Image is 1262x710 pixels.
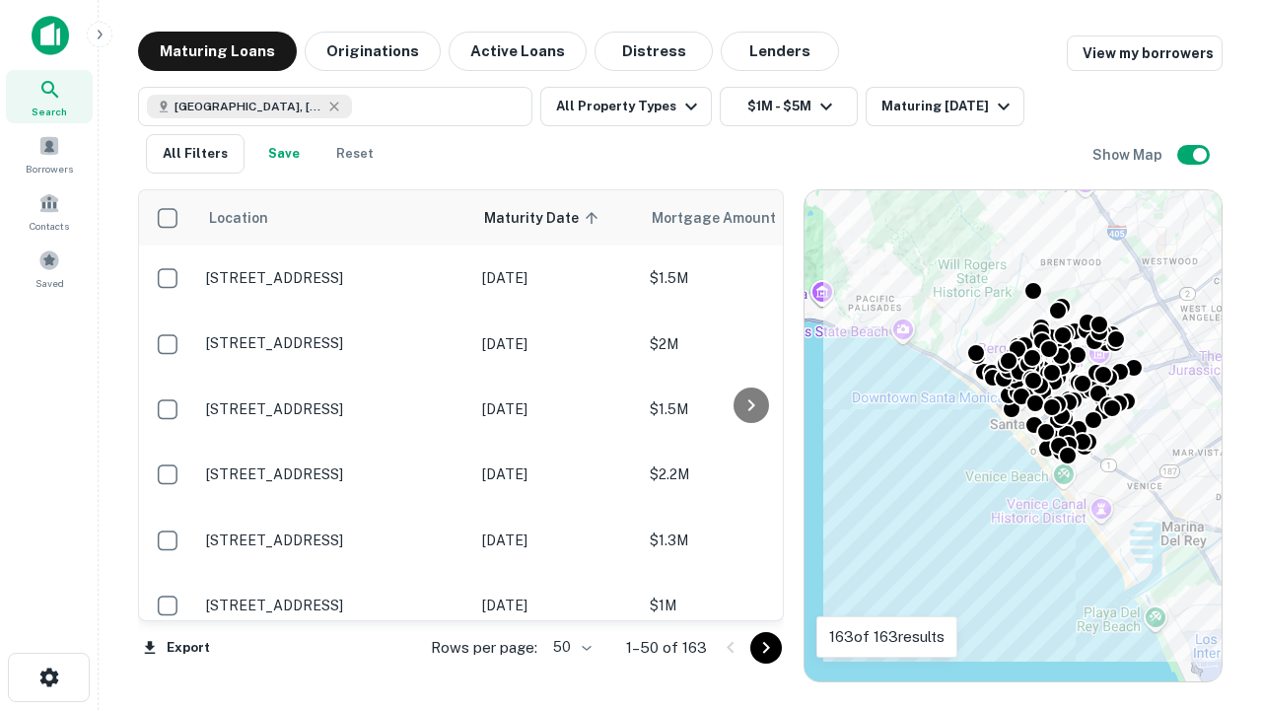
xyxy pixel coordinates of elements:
iframe: Chat Widget [1163,552,1262,647]
p: [STREET_ADDRESS] [206,597,462,614]
span: Mortgage Amount [652,206,802,230]
p: $1M [650,595,847,616]
p: 1–50 of 163 [626,636,707,660]
a: Borrowers [6,127,93,180]
button: Distress [595,32,713,71]
p: [STREET_ADDRESS] [206,532,462,549]
p: $2.2M [650,463,847,485]
span: Contacts [30,218,69,234]
p: 163 of 163 results [829,625,945,649]
p: [DATE] [482,333,630,355]
a: Saved [6,242,93,295]
th: Mortgage Amount [640,190,857,246]
span: [GEOGRAPHIC_DATA], [GEOGRAPHIC_DATA], [GEOGRAPHIC_DATA] [175,98,322,115]
p: [DATE] [482,595,630,616]
p: [DATE] [482,530,630,551]
th: Maturity Date [472,190,640,246]
span: Borrowers [26,161,73,177]
span: Maturity Date [484,206,604,230]
p: [DATE] [482,463,630,485]
button: Maturing Loans [138,32,297,71]
div: 50 [545,633,595,662]
a: Contacts [6,184,93,238]
button: Lenders [721,32,839,71]
p: $1.3M [650,530,847,551]
p: $1.5M [650,398,847,420]
p: $1.5M [650,267,847,289]
div: 0 0 [805,190,1222,681]
p: [DATE] [482,267,630,289]
button: Reset [323,134,386,174]
a: Search [6,70,93,123]
a: View my borrowers [1067,35,1223,71]
span: Location [208,206,268,230]
span: Saved [35,275,64,291]
button: $1M - $5M [720,87,858,126]
p: Rows per page: [431,636,537,660]
p: [DATE] [482,398,630,420]
p: [STREET_ADDRESS] [206,269,462,287]
p: [STREET_ADDRESS] [206,465,462,483]
th: Location [196,190,472,246]
button: All Filters [146,134,245,174]
p: [STREET_ADDRESS] [206,400,462,418]
button: All Property Types [540,87,712,126]
span: Search [32,104,67,119]
button: Export [138,633,215,663]
button: Save your search to get updates of matches that match your search criteria. [252,134,315,174]
button: Active Loans [449,32,587,71]
p: [STREET_ADDRESS] [206,334,462,352]
p: $2M [650,333,847,355]
button: [GEOGRAPHIC_DATA], [GEOGRAPHIC_DATA], [GEOGRAPHIC_DATA] [138,87,532,126]
button: Originations [305,32,441,71]
div: Maturing [DATE] [881,95,1016,118]
button: Maturing [DATE] [866,87,1024,126]
button: Go to next page [750,632,782,664]
img: capitalize-icon.png [32,16,69,55]
h6: Show Map [1092,144,1165,166]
